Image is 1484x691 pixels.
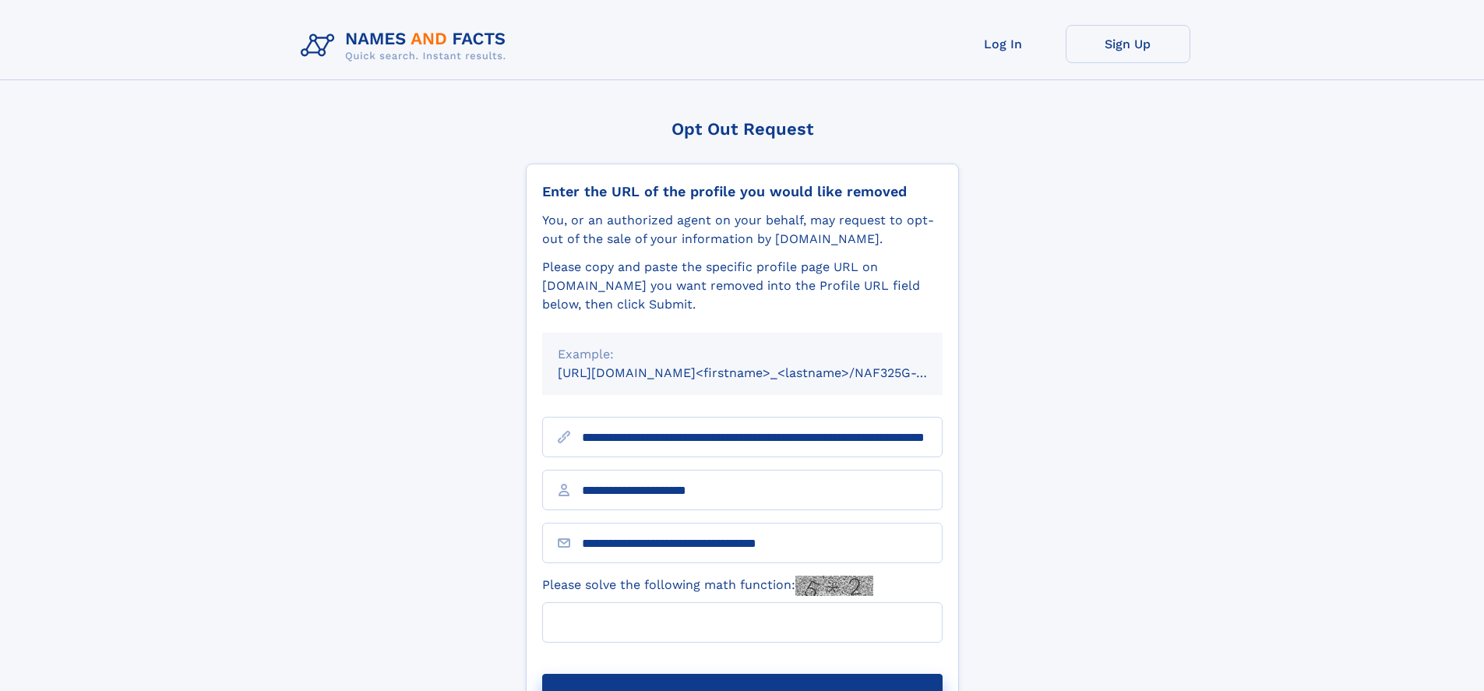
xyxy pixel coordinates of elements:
div: You, or an authorized agent on your behalf, may request to opt-out of the sale of your informatio... [542,211,943,249]
div: Enter the URL of the profile you would like removed [542,183,943,200]
div: Example: [558,345,927,364]
small: [URL][DOMAIN_NAME]<firstname>_<lastname>/NAF325G-xxxxxxxx [558,365,972,380]
img: Logo Names and Facts [294,25,519,67]
div: Please copy and paste the specific profile page URL on [DOMAIN_NAME] you want removed into the Pr... [542,258,943,314]
a: Log In [941,25,1066,63]
a: Sign Up [1066,25,1190,63]
label: Please solve the following math function: [542,576,873,596]
div: Opt Out Request [526,119,959,139]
